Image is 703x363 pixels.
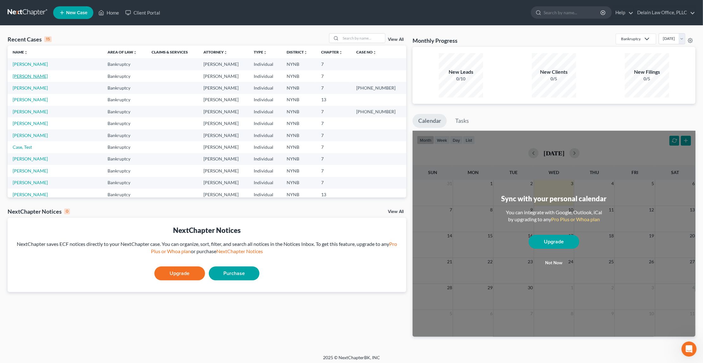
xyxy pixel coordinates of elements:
[249,189,282,200] td: Individual
[503,209,605,223] div: You can integrate with Google, Outlook, iCal by upgrading to any
[60,146,78,152] div: • [DATE]
[103,82,146,94] td: Bankruptcy
[103,141,146,153] td: Bankruptcy
[13,61,48,67] a: [PERSON_NAME]
[316,117,351,129] td: 7
[7,116,20,128] img: Profile image for James
[103,189,146,200] td: Bankruptcy
[316,141,351,153] td: 7
[209,266,259,280] a: Purchase
[532,68,576,76] div: New Clients
[7,163,20,175] img: Profile image for Kelly
[544,7,601,18] input: Search by name...
[316,177,351,189] td: 7
[282,189,316,200] td: NYNB
[103,117,146,129] td: Bankruptcy
[22,146,59,152] div: [PERSON_NAME]
[13,144,32,150] a: Case, Test
[634,7,695,18] a: Delain Law Office, PLLC
[13,180,48,185] a: [PERSON_NAME]
[42,197,84,223] button: Messages
[151,241,397,254] a: Pro Plus or Whoa plan
[501,194,607,203] div: Sync with your personal calendar
[254,50,267,54] a: Typeunfold_more
[316,94,351,106] td: 13
[681,341,697,357] iframe: Intercom live chat
[551,216,600,222] a: Pro Plus or Whoa plan
[413,37,457,44] h3: Monthly Progress
[13,73,48,79] a: [PERSON_NAME]
[103,70,146,82] td: Bankruptcy
[316,58,351,70] td: 7
[249,141,282,153] td: Individual
[13,133,48,138] a: [PERSON_NAME]
[64,209,70,214] div: 0
[282,153,316,165] td: NYNB
[341,34,385,43] input: Search by name...
[612,7,633,18] a: Help
[282,129,316,141] td: NYNB
[100,213,110,218] span: Help
[60,122,78,129] div: • [DATE]
[60,28,81,35] div: • 22h ago
[22,99,59,105] div: [PERSON_NAME]
[22,169,59,176] div: [PERSON_NAME]
[373,51,376,54] i: unfold_more
[224,51,227,54] i: unfold_more
[316,165,351,177] td: 7
[22,140,614,145] span: Hi [PERSON_NAME], You are invited to our free Means Test webinar [DATE] 3pm ET. ​ Join the Succes...
[103,58,146,70] td: Bankruptcy
[198,165,249,177] td: [PERSON_NAME]
[198,70,249,82] td: [PERSON_NAME]
[22,192,59,199] div: [PERSON_NAME]
[249,129,282,141] td: Individual
[282,58,316,70] td: NYNB
[198,129,249,141] td: [PERSON_NAME]
[133,51,137,54] i: unfold_more
[249,82,282,94] td: Individual
[60,52,78,59] div: • [DATE]
[625,68,669,76] div: New Filings
[249,177,282,189] td: Individual
[388,210,404,214] a: View All
[60,75,78,82] div: • [DATE]
[13,225,401,235] div: NextChapter Notices
[287,50,308,54] a: Districtunfold_more
[282,94,316,106] td: NYNB
[282,70,316,82] td: NYNB
[249,58,282,70] td: Individual
[7,22,20,35] img: Profile image for Emma
[22,75,59,82] div: [PERSON_NAME]
[198,106,249,117] td: [PERSON_NAME]
[22,52,59,59] div: [PERSON_NAME]
[216,248,263,254] a: NextChapter Notices
[198,82,249,94] td: [PERSON_NAME]
[351,106,406,117] td: [PHONE_NUMBER]
[282,177,316,189] td: NYNB
[146,46,198,58] th: Claims & Services
[529,257,579,270] button: Not now
[13,109,48,114] a: [PERSON_NAME]
[108,50,137,54] a: Area of Lawunfold_more
[621,36,641,41] div: Bankruptcy
[249,153,282,165] td: Individual
[15,213,28,218] span: Home
[60,192,78,199] div: • [DATE]
[198,177,249,189] td: [PERSON_NAME]
[84,197,127,223] button: Help
[529,235,579,249] a: Upgrade
[450,114,475,128] a: Tasks
[249,117,282,129] td: Individual
[316,106,351,117] td: 7
[13,50,28,54] a: Nameunfold_more
[22,116,40,121] span: You too!
[47,3,81,14] h1: Messages
[51,213,75,218] span: Messages
[249,106,282,117] td: Individual
[249,94,282,106] td: Individual
[60,169,78,176] div: • [DATE]
[22,93,59,98] span: You're welcome!
[13,97,48,102] a: [PERSON_NAME]
[263,51,267,54] i: unfold_more
[304,51,308,54] i: unfold_more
